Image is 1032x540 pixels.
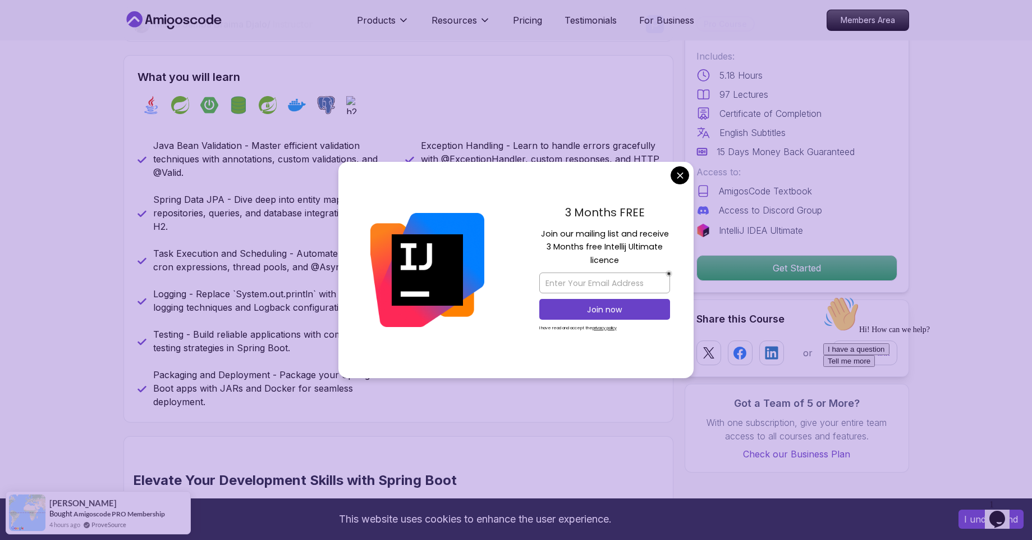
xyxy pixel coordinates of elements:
img: :wave: [4,4,40,40]
div: 👋Hi! How can we help?I have a questionTell me more [4,4,207,75]
h2: What you will learn [137,69,659,85]
p: Get Started [697,256,897,280]
span: Bought [49,509,72,518]
p: AmigosCode Textbook [719,184,812,198]
p: IntelliJ IDEA Ultimate [719,224,803,237]
span: [PERSON_NAME] [49,498,117,508]
a: For Business [639,13,694,27]
img: spring-data-jpa logo [230,96,247,114]
a: Pricing [513,13,542,27]
img: java logo [142,96,160,114]
p: With one subscription, give your entire team access to all courses and features. [696,416,897,443]
iframe: chat widget [985,495,1021,529]
img: spring-security logo [259,96,277,114]
a: Check our Business Plan [696,447,897,461]
p: Resources [432,13,477,27]
span: Hi! How can we help? [4,34,111,42]
img: jetbrains logo [696,224,710,237]
p: Exception Handling - Learn to handle errors gracefully with @ExceptionHandler, custom responses, ... [421,139,659,179]
p: Includes: [696,49,897,63]
a: Testimonials [565,13,617,27]
p: Members Area [827,10,909,30]
p: 97 Lectures [719,88,768,101]
p: Packaging and Deployment - Package your Spring Boot apps with JARs and Docker for seamless deploy... [153,368,392,409]
button: Products [357,13,409,36]
button: Resources [432,13,490,36]
img: docker logo [288,96,306,114]
h3: Got a Team of 5 or More? [696,396,897,411]
a: ProveSource [91,520,126,529]
p: or [803,346,813,360]
p: Logging - Replace `System.out.println` with advanced logging techniques and Logback configurations. [153,287,392,314]
button: Accept cookies [958,510,1024,529]
p: English Subtitles [719,126,786,139]
button: Tell me more [4,63,56,75]
p: 15 Days Money Back Guaranteed [717,145,855,158]
img: spring logo [171,96,189,114]
h2: Elevate Your Development Skills with Spring Boot [133,471,611,489]
a: Amigoscode PRO Membership [74,510,165,518]
p: 5.18 Hours [719,69,763,82]
img: postgres logo [317,96,335,114]
img: provesource social proof notification image [9,494,45,531]
a: Members Area [827,10,909,31]
p: Testing - Build reliable applications with comprehensive testing strategies in Spring Boot. [153,328,392,355]
p: Java Bean Validation - Master efficient validation techniques with annotations, custom validation... [153,139,392,179]
p: Certificate of Completion [719,107,822,120]
span: 4 hours ago [49,520,80,529]
button: I have a question [4,52,71,63]
div: This website uses cookies to enhance the user experience. [8,507,942,532]
p: Spring Data JPA - Dive deep into entity mapping, repositories, queries, and database integration ... [153,193,392,233]
h2: Share this Course [696,311,897,327]
iframe: chat widget [819,292,1021,489]
p: Access to Discord Group [719,203,822,217]
img: spring-boot logo [200,96,218,114]
p: Access to: [696,165,897,179]
p: Products [357,13,396,27]
button: Get Started [696,255,897,281]
p: Task Execution and Scheduling - Automate tasks with cron expressions, thread pools, and @Async. [153,247,392,274]
img: h2 logo [346,96,364,114]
